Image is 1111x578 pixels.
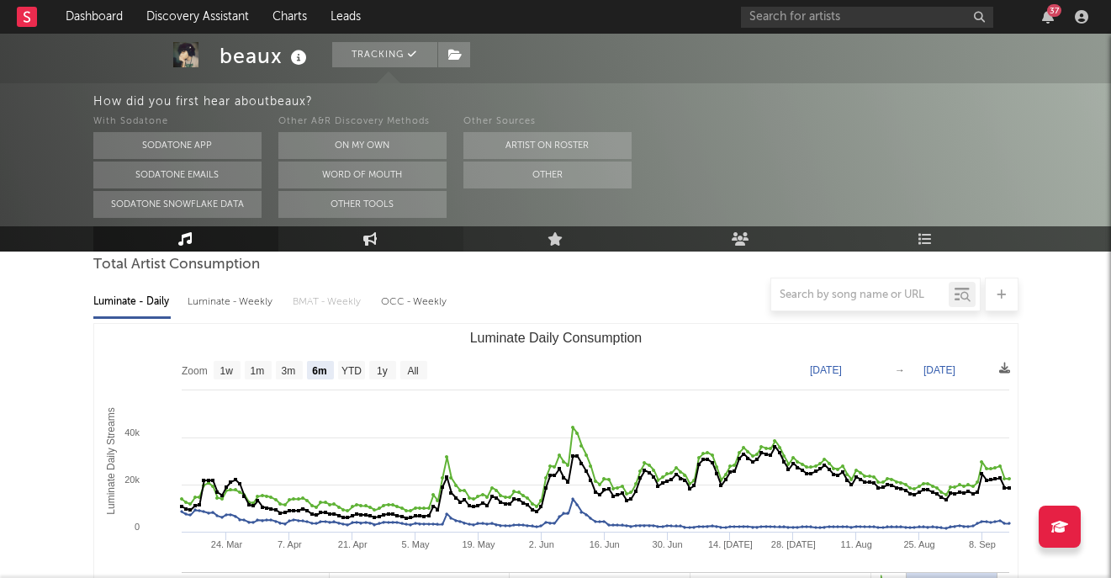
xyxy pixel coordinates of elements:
[923,364,955,376] text: [DATE]
[741,7,993,28] input: Search for artists
[969,539,996,549] text: 8. Sep
[341,365,361,377] text: YTD
[104,407,116,514] text: Luminate Daily Streams
[220,365,233,377] text: 1w
[771,289,949,302] input: Search by song name or URL
[332,42,437,67] button: Tracking
[93,191,262,218] button: Sodatone Snowflake Data
[840,539,871,549] text: 11. Aug
[277,539,301,549] text: 7. Apr
[407,365,418,377] text: All
[810,364,842,376] text: [DATE]
[278,112,447,132] div: Other A&R Discovery Methods
[182,365,208,377] text: Zoom
[401,539,430,549] text: 5. May
[93,112,262,132] div: With Sodatone
[770,539,815,549] text: 28. [DATE]
[278,132,447,159] button: On My Own
[278,162,447,188] button: Word Of Mouth
[312,365,326,377] text: 6m
[589,539,619,549] text: 16. Jun
[462,539,495,549] text: 19. May
[281,365,295,377] text: 3m
[278,191,447,218] button: Other Tools
[337,539,367,549] text: 21. Apr
[124,475,140,485] text: 20k
[93,162,262,188] button: Sodatone Emails
[377,365,388,377] text: 1y
[93,132,262,159] button: Sodatone App
[903,539,934,549] text: 25. Aug
[528,539,553,549] text: 2. Jun
[463,112,632,132] div: Other Sources
[124,427,140,437] text: 40k
[134,522,139,532] text: 0
[652,539,682,549] text: 30. Jun
[93,255,260,275] span: Total Artist Consumption
[1047,4,1061,17] div: 37
[707,539,752,549] text: 14. [DATE]
[220,42,311,70] div: beaux
[463,132,632,159] button: Artist on Roster
[250,365,264,377] text: 1m
[463,162,632,188] button: Other
[210,539,242,549] text: 24. Mar
[895,364,905,376] text: →
[1042,10,1054,24] button: 37
[469,331,642,345] text: Luminate Daily Consumption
